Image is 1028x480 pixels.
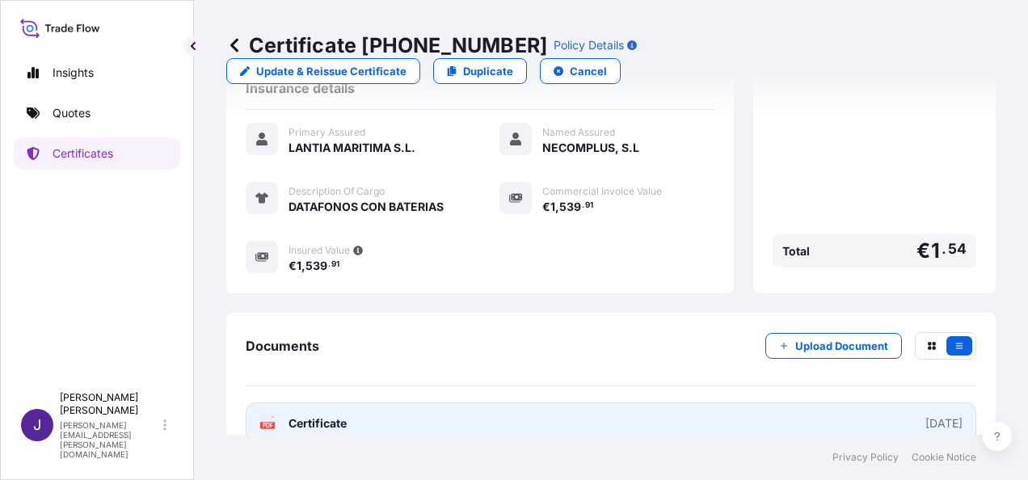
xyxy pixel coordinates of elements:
span: Primary Assured [289,126,365,139]
p: Upload Document [795,338,888,354]
span: 539 [305,260,327,272]
p: Update & Reissue Certificate [256,63,407,79]
span: 1 [931,241,940,261]
span: 1 [297,260,301,272]
a: Quotes [14,97,180,129]
p: Certificate [PHONE_NUMBER] [226,32,547,58]
span: DATAFONOS CON BATERIAS [289,199,444,215]
span: Insured Value [289,244,350,257]
span: NECOMPLUS, S.L [542,140,639,156]
span: Documents [246,338,319,354]
p: Policy Details [554,37,624,53]
div: [DATE] [925,415,963,432]
a: Cookie Notice [912,451,976,464]
span: € [542,201,550,213]
a: Duplicate [433,58,527,84]
span: Named Assured [542,126,615,139]
a: Certificates [14,137,180,170]
span: . [582,203,584,208]
span: , [301,260,305,272]
span: 539 [559,201,581,213]
span: , [555,201,559,213]
p: Insights [53,65,94,81]
span: € [289,260,297,272]
span: . [328,262,331,267]
p: Quotes [53,105,91,121]
p: Duplicate [463,63,513,79]
span: € [916,241,930,261]
span: LANTIA MARITIMA S.L. [289,140,415,156]
span: Description Of Cargo [289,185,385,198]
text: PDF [263,423,273,428]
span: 54 [948,244,967,254]
p: Cancel [570,63,607,79]
span: 91 [585,203,593,208]
p: [PERSON_NAME][EMAIL_ADDRESS][PERSON_NAME][DOMAIN_NAME] [60,420,160,459]
a: Privacy Policy [832,451,899,464]
button: Cancel [540,58,621,84]
span: Total [782,243,810,259]
p: [PERSON_NAME] [PERSON_NAME] [60,391,160,417]
span: . [942,244,946,254]
span: Certificate [289,415,347,432]
a: Update & Reissue Certificate [226,58,420,84]
button: Upload Document [765,333,902,359]
a: PDFCertificate[DATE] [246,402,976,444]
span: Commercial Invoice Value [542,185,662,198]
a: Insights [14,57,180,89]
p: Certificates [53,145,113,162]
span: J [33,417,41,433]
span: 1 [550,201,555,213]
span: 91 [331,262,339,267]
